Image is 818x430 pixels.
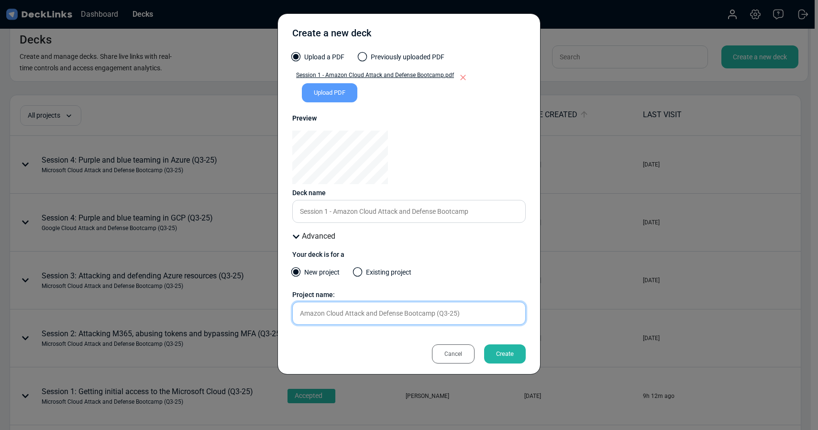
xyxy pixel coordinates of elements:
div: Your deck is for a [292,250,526,260]
input: Enter a name [292,200,526,223]
div: Advanced [292,231,526,242]
div: Upload PDF [302,83,357,102]
div: Project name: [292,290,526,300]
a: Session 1 - Amazon Cloud Attack and Defense Bootcamp.pdf [292,71,454,83]
div: Create a new deck [292,26,371,45]
label: Previously uploaded PDF [359,52,444,67]
label: New project [292,267,340,282]
div: Preview [292,113,526,123]
label: Existing project [354,267,411,282]
div: Cancel [432,344,475,364]
input: Enter a name [292,302,526,325]
div: Create [484,344,526,364]
label: Upload a PDF [292,52,344,67]
div: Deck name [292,188,526,198]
